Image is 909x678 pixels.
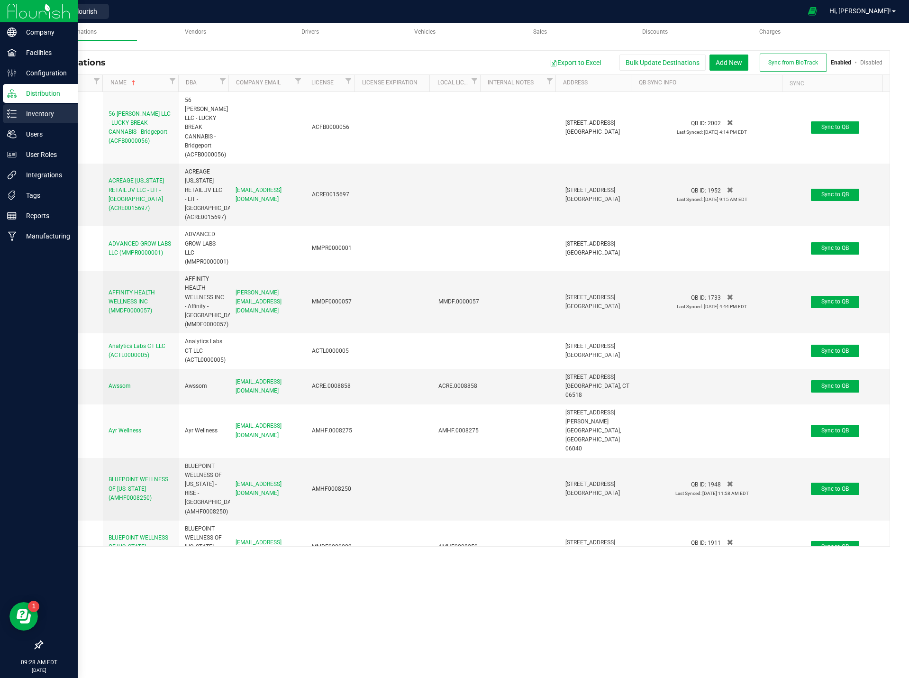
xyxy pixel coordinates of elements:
span: [DATE] 4:44 PM EDT [704,304,747,309]
div: MMDF0000057 [312,297,351,306]
span: [GEOGRAPHIC_DATA] [565,249,620,256]
span: [GEOGRAPHIC_DATA] [565,490,620,496]
span: 1948 [708,481,721,488]
p: [DATE] [4,667,73,674]
inline-svg: Integrations [7,170,17,180]
span: Last Synced: [677,129,703,135]
span: QB ID: [691,481,706,488]
p: User Roles [17,149,73,160]
a: Name [110,79,167,87]
span: [GEOGRAPHIC_DATA] [565,352,620,358]
a: Filter [544,75,555,87]
a: Local License [437,79,469,87]
a: Company Email [236,79,292,87]
span: [STREET_ADDRESS] [565,119,615,126]
p: Tags [17,190,73,201]
span: Sync to QB [821,245,849,251]
span: [GEOGRAPHIC_DATA] [565,303,620,310]
span: Destinations [49,57,113,68]
div: BLUEPOINT WELLNESS OF [US_STATE] - RISE - [GEOGRAPHIC_DATA] (AMHF0008250) [185,462,224,516]
th: Sync [782,75,882,92]
a: QB Sync Info [639,79,779,87]
span: Open Ecommerce Menu [802,2,823,20]
span: Sync to QB [821,543,849,550]
iframe: Resource center [9,602,38,631]
button: Sync from BioTrack [760,54,827,72]
button: Bulk Update Destinations [619,55,706,71]
inline-svg: Facilities [7,48,17,57]
span: Analytics Labs CT LLC (ACTL0000005) [109,343,165,358]
a: Filter [217,75,228,87]
div: Analytics Labs CT LLC (ACTL0000005) [185,337,224,365]
span: Vendors [185,28,206,35]
span: [STREET_ADDRESS] [565,343,615,349]
span: 2002 [708,120,721,127]
p: Configuration [17,67,73,79]
a: Address [563,79,627,87]
a: License [311,79,343,87]
div: 56 [PERSON_NAME] LLC - LUCKY BREAK CANNABIS - Bridgeport (ACFB0000056) [185,96,224,159]
span: Charges [759,28,781,35]
span: Sync to QB [821,298,849,305]
span: Sync to QB [821,383,849,389]
a: Filter [91,75,102,87]
p: Company [17,27,73,38]
span: QB ID: [691,540,706,546]
button: Sync to QB [811,425,859,437]
span: QB ID: [691,187,706,194]
span: Destinations [64,28,97,35]
p: Distribution [17,88,73,99]
a: Disabled [860,59,882,66]
span: Sync to QB [821,124,849,130]
span: [STREET_ADDRESS] [565,187,615,193]
span: BLUEPOINT WELLNESS OF [US_STATE] (AMHF0008250) [109,476,168,501]
span: QB ID: [691,294,706,301]
span: [STREET_ADDRESS] [565,481,615,487]
span: Drivers [301,28,319,35]
div: ACREAGE [US_STATE] RETAIL JV LLC - LIT - [GEOGRAPHIC_DATA] (ACRE0015697) [185,167,224,222]
p: Users [17,128,73,140]
div: MMDF.0000057 [438,297,478,306]
span: [EMAIL_ADDRESS][DOMAIN_NAME] [236,187,282,202]
span: Last Synced: [675,491,701,496]
inline-svg: Tags [7,191,17,200]
span: [GEOGRAPHIC_DATA] [565,128,620,135]
button: Export to Excel [544,55,607,71]
div: AMHF.0008275 [438,426,478,435]
inline-svg: Users [7,129,17,139]
a: DBA [186,79,217,87]
span: Sync to QB [821,348,849,354]
span: Ayr Wellness [109,427,141,434]
inline-svg: Distribution [7,89,17,98]
span: Hi, [PERSON_NAME]! [829,7,891,15]
span: [GEOGRAPHIC_DATA] [565,196,620,202]
a: Filter [343,75,354,87]
inline-svg: User Roles [7,150,17,159]
div: BLUEPOINT WELLNESS OF [US_STATE] - RISE - Branford (MMDF0000002) [185,524,224,570]
span: [STREET_ADDRESS] [565,539,615,546]
div: ACTL0000005 [312,347,351,356]
span: [STREET_ADDRESS][PERSON_NAME] [565,409,615,425]
p: 09:28 AM EDT [4,658,73,667]
span: 1733 [708,294,721,301]
div: MMDF0000002 [312,542,351,551]
span: Vehicles [414,28,436,35]
span: [GEOGRAPHIC_DATA], CT 06518 [565,383,629,398]
div: Awssom [185,382,224,391]
span: [STREET_ADDRESS] [565,374,615,380]
div: AMHF0008250 [312,485,351,494]
span: [EMAIL_ADDRESS][DOMAIN_NAME] [236,422,282,438]
span: [DATE] 4:14 PM EDT [704,129,747,135]
span: 1952 [708,187,721,194]
span: [EMAIL_ADDRESS][DOMAIN_NAME] [236,378,282,394]
span: [DATE] 11:58 AM EDT [702,491,749,496]
span: Sync to QB [821,427,849,434]
span: ADVANCED GROW LABS LLC (MMPR0000001) [109,240,171,256]
span: QB ID: [691,120,706,127]
span: Sync from BioTrack [768,59,818,66]
div: ACRE0015697 [312,190,351,199]
span: 56 [PERSON_NAME] LLC - LUCKY BREAK CANNABIS - Bridgeport (ACFB0000056) [109,110,171,145]
span: BLUEPOINT WELLNESS OF [US_STATE] (MMDF0000002) [109,534,168,559]
span: Discounts [642,28,668,35]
